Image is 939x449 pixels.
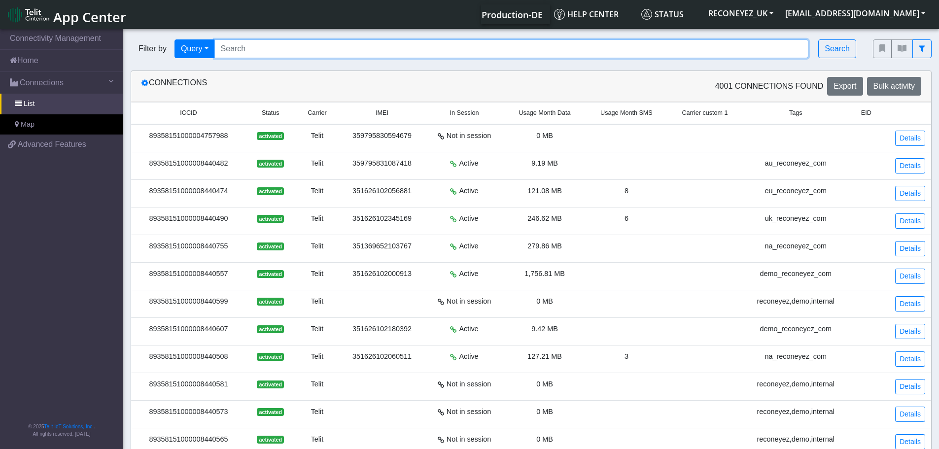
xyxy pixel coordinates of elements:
span: Active [459,241,478,252]
span: Map [21,119,35,130]
div: 89358151000008440482 [137,158,240,169]
div: 89358151000008440607 [137,324,240,335]
a: Details [895,186,925,201]
a: Details [895,241,925,256]
span: activated [257,270,284,278]
span: Usage Month SMS [600,108,653,118]
div: Telit [301,241,334,252]
div: 359795831087418 [345,158,419,169]
div: demo_reconeyez_com [748,269,843,279]
span: Status [262,108,279,118]
div: 89358151000008440557 [137,269,240,279]
span: Not in session [447,296,491,307]
span: 9.19 MB [531,159,558,167]
img: knowledge.svg [554,9,565,20]
a: Details [895,213,925,229]
span: 279.86 MB [527,242,562,250]
div: reconeyez,demo,internal [748,434,843,445]
div: Telit [301,158,334,169]
div: na_reconeyez_com [748,241,843,252]
div: demo_reconeyez_com [748,324,843,335]
div: 351626102000913 [345,269,419,279]
div: 89358151000008440474 [137,186,240,197]
span: Active [459,351,478,362]
div: reconeyez,demo,internal [748,296,843,307]
span: activated [257,353,284,361]
span: activated [257,160,284,168]
div: 89358151000008440508 [137,351,240,362]
span: Bulk activity [873,82,915,90]
span: Active [459,186,478,197]
span: Carrier custom 1 [682,108,728,118]
div: Connections [134,77,531,96]
span: EID [861,108,871,118]
span: Status [641,9,684,20]
span: 0 MB [536,408,553,415]
button: Export [827,77,863,96]
div: Telit [301,324,334,335]
span: Not in session [447,131,491,141]
span: activated [257,215,284,223]
span: 121.08 MB [527,187,562,195]
div: au_reconeyez_com [748,158,843,169]
span: 0 MB [536,380,553,388]
div: 6 [591,213,661,224]
div: 89358151000008440565 [137,434,240,445]
span: Filter by [131,43,174,55]
div: eu_reconeyez_com [748,186,843,197]
div: Telit [301,434,334,445]
a: Your current platform instance [481,4,542,24]
a: Status [637,4,702,24]
span: 0 MB [536,297,553,305]
div: 89358151000008440490 [137,213,240,224]
div: 351369652103767 [345,241,419,252]
div: Telit [301,379,334,390]
div: Telit [301,351,334,362]
a: Details [895,379,925,394]
span: Not in session [447,379,491,390]
span: activated [257,132,284,140]
span: Active [459,158,478,169]
div: 8 [591,186,661,197]
div: 89358151000008440581 [137,379,240,390]
button: Query [174,39,215,58]
span: List [24,99,35,109]
span: activated [257,298,284,306]
div: 89358151000004757988 [137,131,240,141]
div: 89358151000008440599 [137,296,240,307]
span: Advanced Features [18,138,86,150]
span: 246.62 MB [527,214,562,222]
div: Telit [301,296,334,307]
a: Details [895,131,925,146]
a: Details [895,296,925,311]
span: 9.42 MB [531,325,558,333]
span: activated [257,408,284,416]
span: Help center [554,9,619,20]
div: Telit [301,213,334,224]
div: 89358151000008440755 [137,241,240,252]
div: 89358151000008440573 [137,407,240,417]
div: Telit [301,269,334,279]
span: activated [257,380,284,388]
span: Tags [789,108,802,118]
span: Connections [20,77,64,89]
span: Active [459,213,478,224]
span: Usage Month Data [519,108,570,118]
span: Not in session [447,407,491,417]
span: 1,756.81 MB [524,270,565,277]
span: App Center [53,8,126,26]
button: [EMAIL_ADDRESS][DOMAIN_NAME] [779,4,931,22]
span: ICCID [180,108,197,118]
div: reconeyez,demo,internal [748,407,843,417]
button: RECONEYEZ_UK [702,4,779,22]
a: App Center [8,4,125,25]
a: Details [895,407,925,422]
div: fitlers menu [873,39,932,58]
div: uk_reconeyez_com [748,213,843,224]
a: Telit IoT Solutions, Inc. [44,424,94,429]
div: na_reconeyez_com [748,351,843,362]
span: activated [257,436,284,444]
div: 351626102345169 [345,213,419,224]
span: Active [459,324,478,335]
span: Production-DE [482,9,543,21]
